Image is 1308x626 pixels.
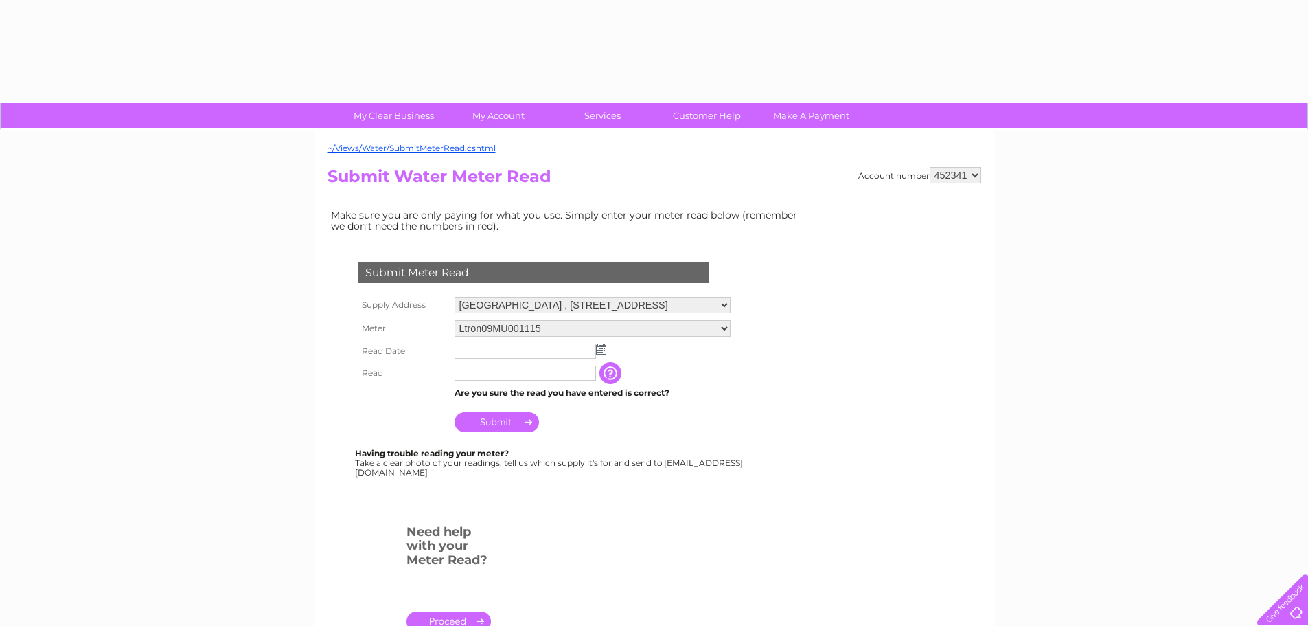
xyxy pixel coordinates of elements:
[441,103,555,128] a: My Account
[451,384,734,402] td: Are you sure the read you have entered is correct?
[337,103,450,128] a: My Clear Business
[546,103,659,128] a: Services
[650,103,764,128] a: Customer Help
[355,362,451,384] th: Read
[755,103,868,128] a: Make A Payment
[355,448,509,458] b: Having trouble reading your meter?
[858,167,981,183] div: Account number
[355,293,451,317] th: Supply Address
[355,340,451,362] th: Read Date
[406,522,491,574] h3: Need help with your Meter Read?
[455,412,539,432] input: Submit
[328,206,808,235] td: Make sure you are only paying for what you use. Simply enter your meter read below (remember we d...
[358,262,709,283] div: Submit Meter Read
[355,317,451,340] th: Meter
[355,449,745,477] div: Take a clear photo of your readings, tell us which supply it's for and send to [EMAIL_ADDRESS][DO...
[328,167,981,193] h2: Submit Water Meter Read
[599,362,624,384] input: Information
[328,143,496,153] a: ~/Views/Water/SubmitMeterRead.cshtml
[596,344,606,355] img: ...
